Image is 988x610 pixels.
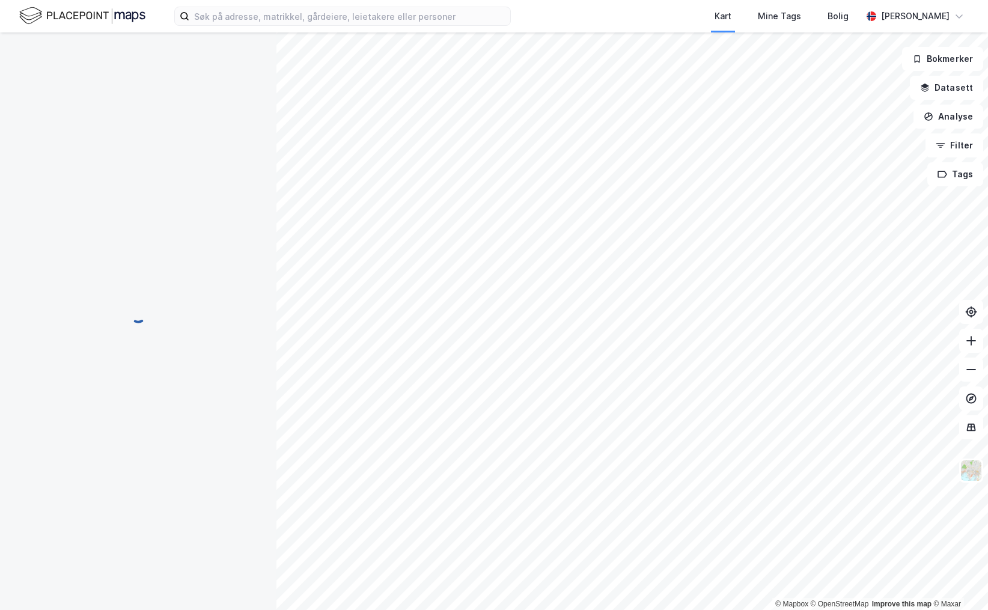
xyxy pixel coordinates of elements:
[881,9,950,23] div: [PERSON_NAME]
[928,552,988,610] iframe: Chat Widget
[129,305,148,324] img: spinner.a6d8c91a73a9ac5275cf975e30b51cfb.svg
[910,76,983,100] button: Datasett
[189,7,510,25] input: Søk på adresse, matrikkel, gårdeiere, leietakere eller personer
[758,9,801,23] div: Mine Tags
[925,133,983,157] button: Filter
[928,552,988,610] div: Kontrollprogram for chat
[913,105,983,129] button: Analyse
[811,600,869,608] a: OpenStreetMap
[902,47,983,71] button: Bokmerker
[828,9,849,23] div: Bolig
[872,600,932,608] a: Improve this map
[19,5,145,26] img: logo.f888ab2527a4732fd821a326f86c7f29.svg
[715,9,731,23] div: Kart
[960,459,983,482] img: Z
[927,162,983,186] button: Tags
[775,600,808,608] a: Mapbox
